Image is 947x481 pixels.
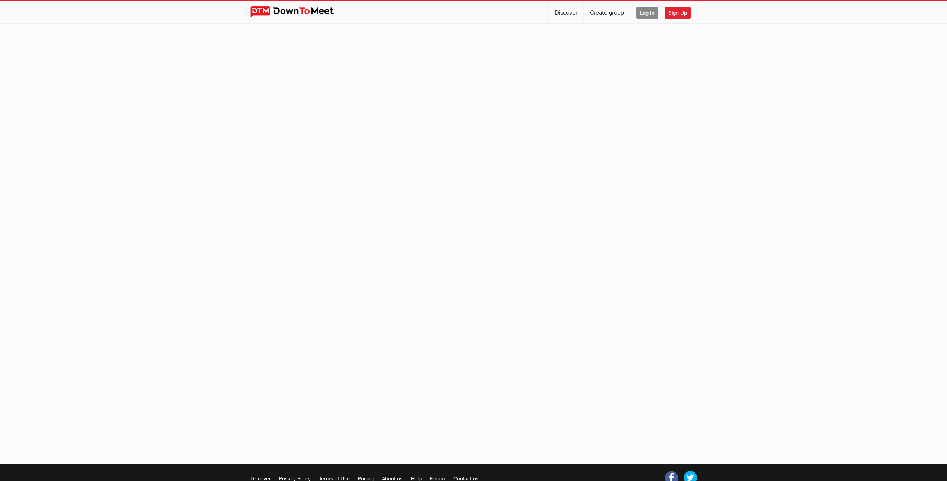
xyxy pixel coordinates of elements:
a: Sign Up [665,1,697,23]
a: Discover [549,1,583,23]
span: Sign Up [665,7,691,19]
img: DownToMeet [250,6,345,17]
span: Log In [636,7,658,19]
a: Log In [630,1,664,23]
a: Create group [584,1,630,23]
